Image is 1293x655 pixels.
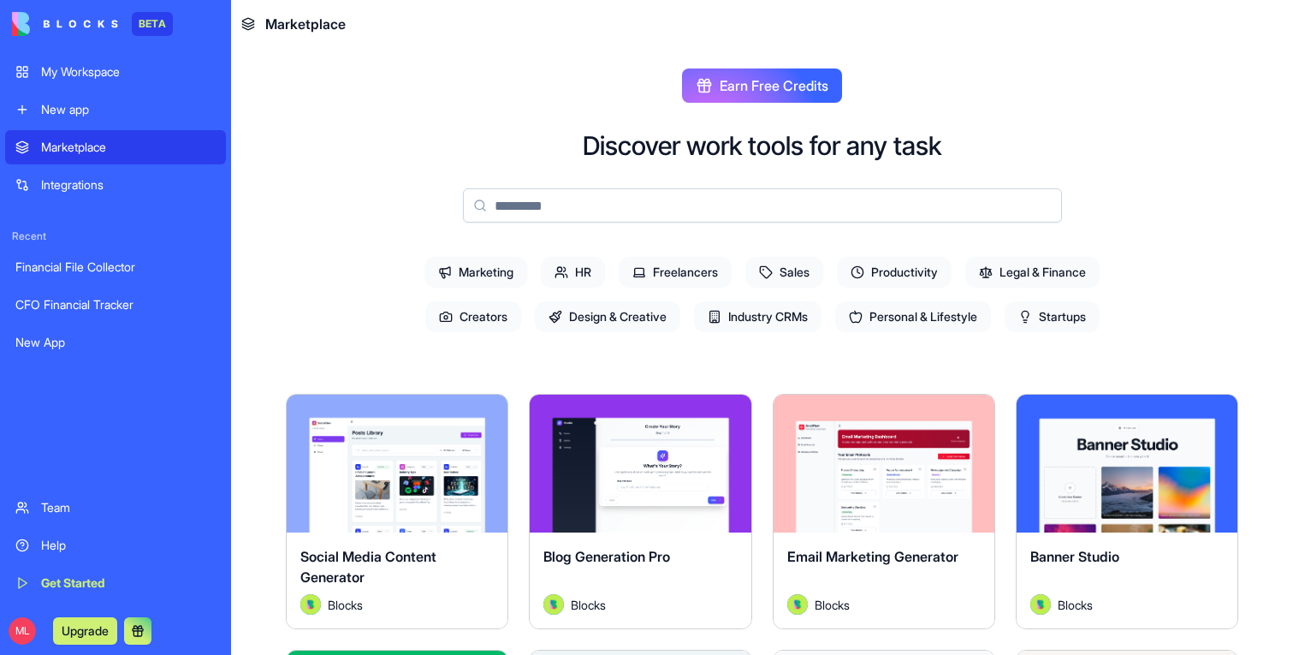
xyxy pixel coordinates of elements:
[300,548,436,586] span: Social Media Content Generator
[541,257,605,288] span: HR
[286,394,508,629] a: Social Media Content GeneratorAvatarBlocks
[571,596,606,614] span: Blocks
[529,394,751,629] a: Blog Generation ProAvatarBlocks
[682,68,842,103] button: Earn Free Credits
[53,622,117,639] a: Upgrade
[5,229,226,243] span: Recent
[694,301,821,332] span: Industry CRMs
[787,594,808,615] img: Avatar
[5,566,226,600] a: Get Started
[300,594,321,615] img: Avatar
[53,617,117,645] button: Upgrade
[41,499,216,516] div: Team
[5,168,226,202] a: Integrations
[300,546,494,594] div: Social Media Content Generator
[41,537,216,554] div: Help
[837,257,952,288] span: Productivity
[41,139,216,156] div: Marketplace
[1030,546,1224,594] div: Banner Studio
[745,257,823,288] span: Sales
[787,546,981,594] div: Email Marketing Generator
[5,130,226,164] a: Marketplace
[15,259,216,276] div: Financial File Collector
[1058,596,1093,614] span: Blocks
[424,257,527,288] span: Marketing
[787,548,958,565] span: Email Marketing Generator
[41,176,216,194] div: Integrations
[619,257,732,288] span: Freelancers
[5,250,226,284] a: Financial File Collector
[12,12,118,36] img: logo
[965,257,1100,288] span: Legal & Finance
[535,301,680,332] span: Design & Creative
[543,594,564,615] img: Avatar
[543,548,670,565] span: Blog Generation Pro
[41,575,216,592] div: Get Started
[583,130,941,161] h2: Discover work tools for any task
[5,325,226,360] a: New App
[815,596,850,614] span: Blocks
[15,334,216,351] div: New App
[41,63,216,80] div: My Workspace
[12,12,173,36] a: BETA
[543,546,737,594] div: Blog Generation Pro
[5,55,226,89] a: My Workspace
[5,92,226,127] a: New app
[835,301,991,332] span: Personal & Lifestyle
[720,75,828,96] span: Earn Free Credits
[5,288,226,322] a: CFO Financial Tracker
[773,394,995,629] a: Email Marketing GeneratorAvatarBlocks
[41,101,216,118] div: New app
[9,617,36,645] span: ML
[1030,594,1051,615] img: Avatar
[425,301,521,332] span: Creators
[5,491,226,525] a: Team
[5,528,226,563] a: Help
[328,596,363,614] span: Blocks
[1005,301,1100,332] span: Startups
[15,296,216,313] div: CFO Financial Tracker
[132,12,173,36] div: BETA
[1030,548,1119,565] span: Banner Studio
[265,14,346,34] span: Marketplace
[1016,394,1238,629] a: Banner StudioAvatarBlocks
